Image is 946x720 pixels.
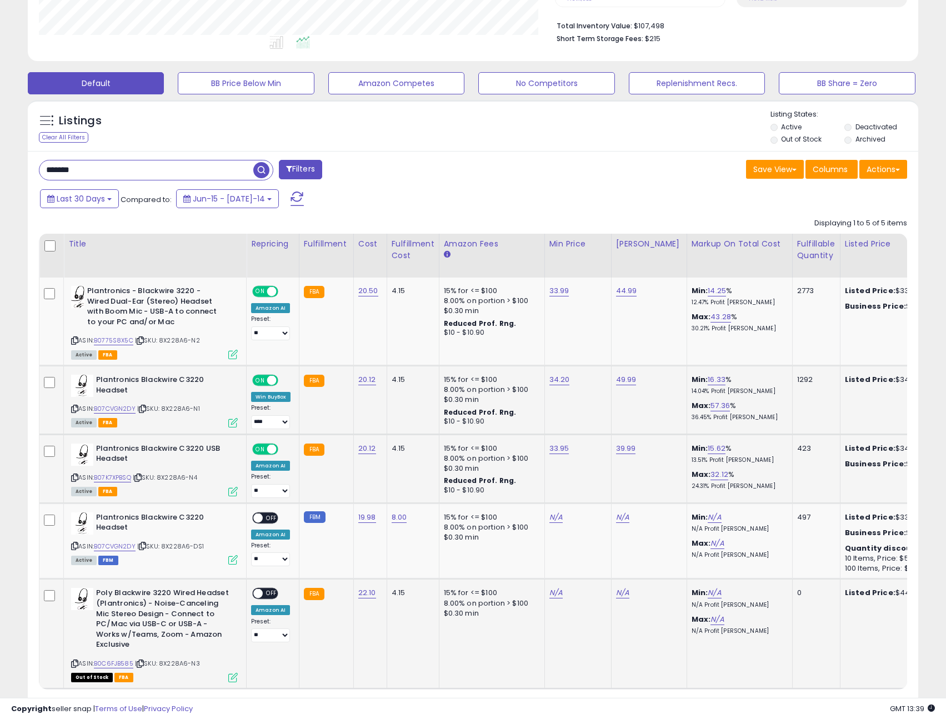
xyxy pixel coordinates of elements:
[98,418,117,427] span: FBA
[392,444,431,454] div: 4.15
[549,587,563,598] a: N/A
[692,387,784,395] p: 14.04% Profit [PERSON_NAME]
[251,473,291,498] div: Preset:
[779,72,915,94] button: BB Share = Zero
[444,296,536,306] div: 8.00% on portion > $100
[845,444,937,454] div: $34.99
[692,401,784,421] div: %
[444,476,517,485] b: Reduced Prof. Rng.
[98,487,117,496] span: FBA
[616,285,637,296] a: 44.99
[797,444,832,454] div: 423
[95,703,142,714] a: Terms of Use
[797,375,832,385] div: 1292
[797,238,835,261] div: Fulfillable Quantity
[692,551,784,559] p: N/A Profit [PERSON_NAME]
[855,122,897,132] label: Deactivated
[71,418,97,427] span: All listings currently available for purchase on Amazon
[616,512,629,523] a: N/A
[444,407,517,417] b: Reduced Prof. Rng.
[708,443,725,454] a: 15.62
[392,588,431,598] div: 4.15
[855,134,885,144] label: Archived
[692,374,708,385] b: Min:
[178,72,314,94] button: BB Price Below Min
[845,512,937,522] div: $33.99
[845,285,895,296] b: Listed Price:
[797,512,832,522] div: 497
[71,375,238,426] div: ASIN:
[845,528,937,538] div: $33.9
[71,487,97,496] span: All listings currently available for purchase on Amazon
[781,134,822,144] label: Out of Stock
[770,109,918,120] p: Listing States:
[71,512,93,535] img: 31lKutjynCL._SL40_.jpg
[692,627,784,635] p: N/A Profit [PERSON_NAME]
[845,286,937,296] div: $33.99
[692,512,708,522] b: Min:
[40,189,119,208] button: Last 30 Days
[444,598,536,608] div: 8.00% on portion > $100
[708,374,725,385] a: 16.33
[279,160,322,179] button: Filters
[692,311,711,322] b: Max:
[251,392,291,402] div: Win BuyBox
[781,122,802,132] label: Active
[708,587,721,598] a: N/A
[94,659,133,668] a: B0C6FJB585
[710,538,724,549] a: N/A
[845,459,906,469] b: Business Price:
[692,400,711,411] b: Max:
[94,404,136,414] a: B07CVGN2DY
[96,444,231,467] b: Plantronics Blackwire C3220 USB Headset
[444,486,536,495] div: $10 - $10.90
[304,375,324,387] small: FBA
[11,704,193,714] div: seller snap | |
[708,512,721,523] a: N/A
[59,113,102,129] h5: Listings
[845,374,895,385] b: Listed Price:
[710,400,730,411] a: 57.36
[358,587,376,598] a: 22.10
[692,443,708,454] b: Min:
[444,417,536,426] div: $10 - $10.90
[57,193,105,204] span: Last 30 Days
[692,601,784,609] p: N/A Profit [PERSON_NAME]
[304,511,326,523] small: FBM
[444,395,536,405] div: $0.30 min
[253,287,267,296] span: ON
[805,160,858,179] button: Columns
[845,563,937,573] div: 100 Items, Price: $7
[263,513,281,522] span: OFF
[71,375,93,397] img: 31lKutjynCL._SL40_.jpg
[557,21,632,31] b: Total Inventory Value:
[277,287,294,296] span: OFF
[814,218,907,229] div: Displaying 1 to 5 of 5 items
[845,588,937,598] div: $44.99
[304,444,324,456] small: FBA
[94,542,136,551] a: B07CVGN2DY
[96,375,231,398] b: Plantronics Blackwire C3220 Headset
[444,250,451,260] small: Amazon Fees.
[845,443,895,454] b: Listed Price:
[444,375,536,385] div: 15% for <= $100
[616,443,636,454] a: 39.99
[253,376,267,385] span: ON
[135,659,200,668] span: | SKU: 8X228A6-N3
[890,703,935,714] span: 2025-08-14 13:39 GMT
[71,286,84,308] img: 41W99SbvYIL._SL40_.jpg
[444,319,517,328] b: Reduced Prof. Rng.
[845,587,895,598] b: Listed Price:
[251,303,290,313] div: Amazon AI
[251,618,291,643] div: Preset:
[549,374,570,385] a: 34.20
[94,473,131,482] a: B07K7XPBSQ
[692,525,784,533] p: N/A Profit [PERSON_NAME]
[193,193,265,204] span: Jun-15 - [DATE]-14
[304,286,324,298] small: FBA
[277,444,294,454] span: OFF
[549,443,569,454] a: 33.95
[692,469,711,480] b: Max:
[94,336,133,345] a: B0775S8X5C
[392,238,434,261] div: Fulfillment Cost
